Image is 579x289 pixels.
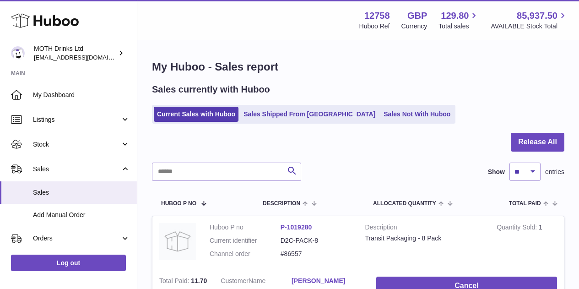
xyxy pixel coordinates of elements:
[490,216,564,270] td: 1
[210,223,281,232] dt: Huboo P no
[263,201,300,207] span: Description
[159,223,196,260] img: no-photo.jpg
[511,133,564,152] button: Release All
[33,140,120,149] span: Stock
[407,10,427,22] strong: GBP
[438,22,479,31] span: Total sales
[152,60,564,74] h1: My Huboo - Sales report
[438,10,479,31] a: 129.80 Total sales
[154,107,238,122] a: Current Sales with Huboo
[34,44,116,62] div: MOTH Drinks Ltd
[365,234,483,243] div: Transit Packaging - 8 Pack
[33,234,120,243] span: Orders
[364,10,390,22] strong: 12758
[191,277,207,284] span: 11.70
[159,277,191,287] strong: Total Paid
[210,236,281,245] dt: Current identifier
[34,54,135,61] span: [EMAIL_ADDRESS][DOMAIN_NAME]
[380,107,454,122] a: Sales Not With Huboo
[221,277,249,284] span: Customer
[517,10,557,22] span: 85,937.50
[281,224,312,231] a: P-1019280
[292,277,363,285] a: [PERSON_NAME]
[497,224,539,233] strong: Quantity Sold
[33,115,120,124] span: Listings
[11,46,25,60] img: orders@mothdrinks.com
[33,165,120,174] span: Sales
[281,236,352,245] dd: D2C-PACK-8
[488,168,505,176] label: Show
[401,22,427,31] div: Currency
[491,10,568,31] a: 85,937.50 AVAILABLE Stock Total
[359,22,390,31] div: Huboo Ref
[11,255,126,271] a: Log out
[240,107,379,122] a: Sales Shipped From [GEOGRAPHIC_DATA]
[221,277,292,288] dt: Name
[509,201,541,207] span: Total paid
[33,211,130,219] span: Add Manual Order
[441,10,469,22] span: 129.80
[373,201,436,207] span: ALLOCATED Quantity
[33,91,130,99] span: My Dashboard
[545,168,564,176] span: entries
[161,201,196,207] span: Huboo P no
[365,223,483,234] strong: Description
[33,188,130,197] span: Sales
[491,22,568,31] span: AVAILABLE Stock Total
[152,83,270,96] h2: Sales currently with Huboo
[210,250,281,258] dt: Channel order
[281,250,352,258] dd: #86557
